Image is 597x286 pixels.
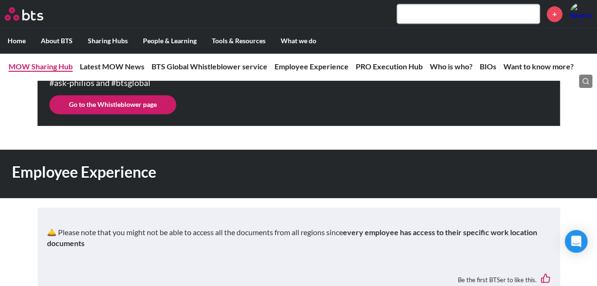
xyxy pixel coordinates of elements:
[273,29,324,53] label: What we do
[569,2,592,25] a: Profile
[204,29,273,53] label: Tools & Resources
[12,162,413,183] h1: Employee Experience
[503,62,574,71] a: Want to know more?
[47,227,537,247] strong: every employee has access to their specific work location documents
[47,227,550,248] p: 🛎️ Please note that you might not be able to access all the documents from all regions since
[135,29,204,53] label: People & Learning
[569,2,592,25] img: Beatriz Marsili
[33,29,80,53] label: About BTS
[565,230,588,253] div: Open Intercom Messenger
[49,62,249,87] p: We are launching a new Global Whistleblower service! Please find the new process with all details...
[80,62,144,71] a: Latest MOW News
[480,62,496,71] a: BIOs
[80,29,135,53] label: Sharing Hubs
[547,6,562,22] a: +
[5,7,43,20] img: BTS Logo
[356,62,423,71] a: PRO Execution Hub
[152,62,267,71] a: BTS Global Whistleblower service
[49,95,176,114] a: Go to the Whistleblower page
[5,7,61,20] a: Go home
[9,62,73,71] a: MOW Sharing Hub
[430,62,473,71] a: Who is who?
[275,62,349,71] a: Employee Experience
